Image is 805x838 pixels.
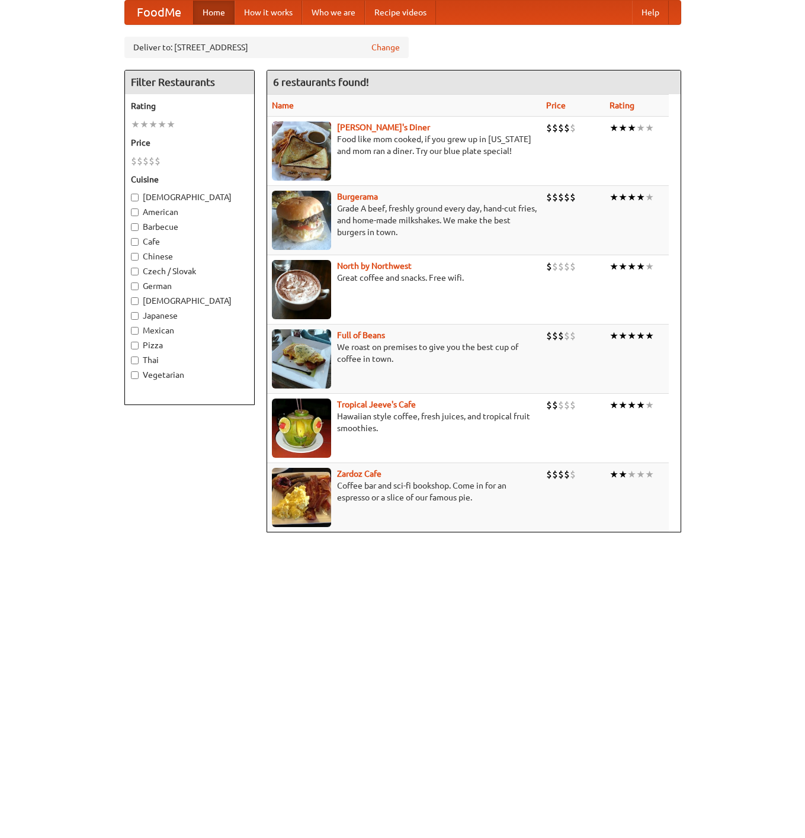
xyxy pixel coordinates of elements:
[131,342,139,349] input: Pizza
[570,260,576,273] li: $
[272,341,537,365] p: We roast on premises to give you the best cup of coffee in town.
[272,468,331,527] img: zardoz.jpg
[564,191,570,204] li: $
[131,310,248,322] label: Japanese
[546,468,552,481] li: $
[618,399,627,412] li: ★
[131,118,140,131] li: ★
[131,312,139,320] input: Japanese
[337,330,385,340] a: Full of Beans
[272,203,537,238] p: Grade A beef, freshly ground every day, hand-cut fries, and home-made milkshakes. We make the bes...
[570,329,576,342] li: $
[558,191,564,204] li: $
[552,121,558,134] li: $
[552,260,558,273] li: $
[645,329,654,342] li: ★
[558,260,564,273] li: $
[365,1,436,24] a: Recipe videos
[570,468,576,481] li: $
[272,121,331,181] img: sallys.jpg
[564,468,570,481] li: $
[546,101,566,110] a: Price
[618,260,627,273] li: ★
[131,325,248,336] label: Mexican
[131,369,248,381] label: Vegetarian
[131,371,139,379] input: Vegetarian
[610,121,618,134] li: ★
[272,272,537,284] p: Great coffee and snacks. Free wifi.
[552,468,558,481] li: $
[131,194,139,201] input: [DEMOGRAPHIC_DATA]
[627,121,636,134] li: ★
[131,327,139,335] input: Mexican
[552,191,558,204] li: $
[627,191,636,204] li: ★
[552,329,558,342] li: $
[131,223,139,231] input: Barbecue
[131,221,248,233] label: Barbecue
[166,118,175,131] li: ★
[618,329,627,342] li: ★
[636,191,645,204] li: ★
[273,76,369,88] ng-pluralize: 6 restaurants found!
[131,295,248,307] label: [DEMOGRAPHIC_DATA]
[155,155,161,168] li: $
[131,238,139,246] input: Cafe
[337,123,430,132] a: [PERSON_NAME]'s Diner
[610,191,618,204] li: ★
[337,469,381,479] a: Zardoz Cafe
[131,282,139,290] input: German
[337,261,412,271] a: North by Northwest
[546,121,552,134] li: $
[131,265,248,277] label: Czech / Slovak
[272,399,331,458] img: jeeves.jpg
[636,399,645,412] li: ★
[131,100,248,112] h5: Rating
[272,101,294,110] a: Name
[125,1,193,24] a: FoodMe
[131,236,248,248] label: Cafe
[610,468,618,481] li: ★
[627,468,636,481] li: ★
[143,155,149,168] li: $
[546,329,552,342] li: $
[610,329,618,342] li: ★
[131,280,248,292] label: German
[140,118,149,131] li: ★
[337,192,378,201] a: Burgerama
[272,410,537,434] p: Hawaiian style coffee, fresh juices, and tropical fruit smoothies.
[570,399,576,412] li: $
[645,191,654,204] li: ★
[645,399,654,412] li: ★
[124,37,409,58] div: Deliver to: [STREET_ADDRESS]
[149,118,158,131] li: ★
[564,399,570,412] li: $
[610,399,618,412] li: ★
[371,41,400,53] a: Change
[272,133,537,157] p: Food like mom cooked, if you grew up in [US_STATE] and mom ran a diner. Try our blue plate special!
[610,101,634,110] a: Rating
[131,339,248,351] label: Pizza
[125,70,254,94] h4: Filter Restaurants
[546,191,552,204] li: $
[131,206,248,218] label: American
[570,121,576,134] li: $
[552,399,558,412] li: $
[627,329,636,342] li: ★
[272,191,331,250] img: burgerama.jpg
[645,121,654,134] li: ★
[158,118,166,131] li: ★
[272,480,537,503] p: Coffee bar and sci-fi bookshop. Come in for an espresso or a slice of our famous pie.
[337,400,416,409] a: Tropical Jeeve's Cafe
[131,357,139,364] input: Thai
[636,329,645,342] li: ★
[137,155,143,168] li: $
[131,297,139,305] input: [DEMOGRAPHIC_DATA]
[272,329,331,389] img: beans.jpg
[131,174,248,185] h5: Cuisine
[610,260,618,273] li: ★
